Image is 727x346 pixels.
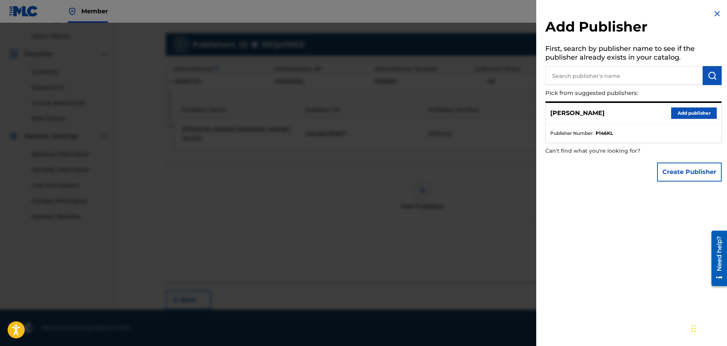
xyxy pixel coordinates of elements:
[706,228,727,289] iframe: Resource Center
[81,7,108,16] span: Member
[9,6,38,17] img: MLC Logo
[671,107,717,119] button: Add publisher
[550,109,605,118] p: [PERSON_NAME]
[708,71,717,80] img: Search Works
[545,66,703,85] input: Search publisher's name
[550,130,594,137] span: Publisher Number :
[545,18,722,38] h2: Add Publisher
[545,42,722,66] h5: First, search by publisher name to see if the publisher already exists in your catalog.
[545,143,678,159] p: Can't find what you're looking for?
[596,130,613,137] strong: P146KL
[68,7,77,16] img: Top Rightsholder
[545,85,678,101] p: Pick from suggested publishers:
[691,317,696,340] div: Drag
[657,163,722,182] button: Create Publisher
[689,310,727,346] iframe: Chat Widget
